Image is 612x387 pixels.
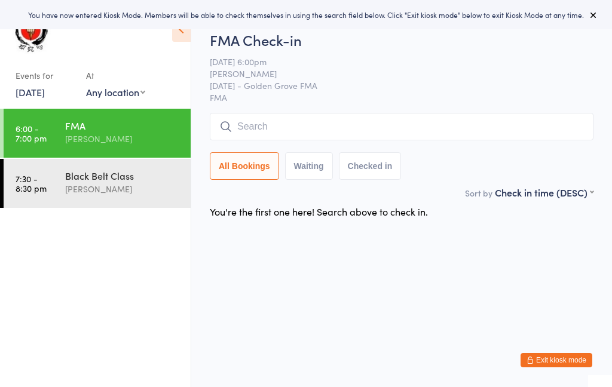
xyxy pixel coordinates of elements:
button: Exit kiosk mode [521,353,592,367]
div: Events for [16,66,74,85]
time: 7:30 - 8:30 pm [16,174,47,193]
a: [DATE] [16,85,45,99]
button: Waiting [285,152,333,180]
div: You're the first one here! Search above to check in. [210,205,428,218]
input: Search [210,113,593,140]
span: [DATE] 6:00pm [210,56,575,67]
span: FMA [210,91,593,103]
div: Black Belt Class [65,169,180,182]
a: 6:00 -7:00 pmFMA[PERSON_NAME] [4,109,191,158]
span: [PERSON_NAME] [210,67,575,79]
div: At [86,66,145,85]
label: Sort by [465,187,492,199]
div: Any location [86,85,145,99]
img: Tan Kyu Shin Martial Arts [12,9,51,54]
div: You have now entered Kiosk Mode. Members will be able to check themselves in using the search fie... [19,10,593,20]
button: All Bookings [210,152,279,180]
div: Check in time (DESC) [495,186,593,199]
div: FMA [65,119,180,132]
a: 7:30 -8:30 pmBlack Belt Class[PERSON_NAME] [4,159,191,208]
div: [PERSON_NAME] [65,182,180,196]
span: [DATE] - Golden Grove FMA [210,79,575,91]
h2: FMA Check-in [210,30,593,50]
time: 6:00 - 7:00 pm [16,124,47,143]
div: [PERSON_NAME] [65,132,180,146]
button: Checked in [339,152,402,180]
